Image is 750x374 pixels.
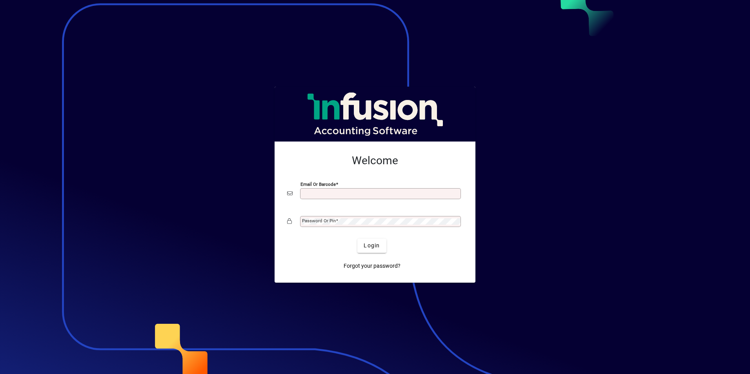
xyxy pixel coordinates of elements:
button: Login [357,239,386,253]
span: Forgot your password? [344,262,400,270]
span: Login [364,241,380,250]
h2: Welcome [287,154,463,167]
a: Forgot your password? [340,259,404,273]
mat-label: Password or Pin [302,218,336,223]
mat-label: Email or Barcode [300,181,336,187]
